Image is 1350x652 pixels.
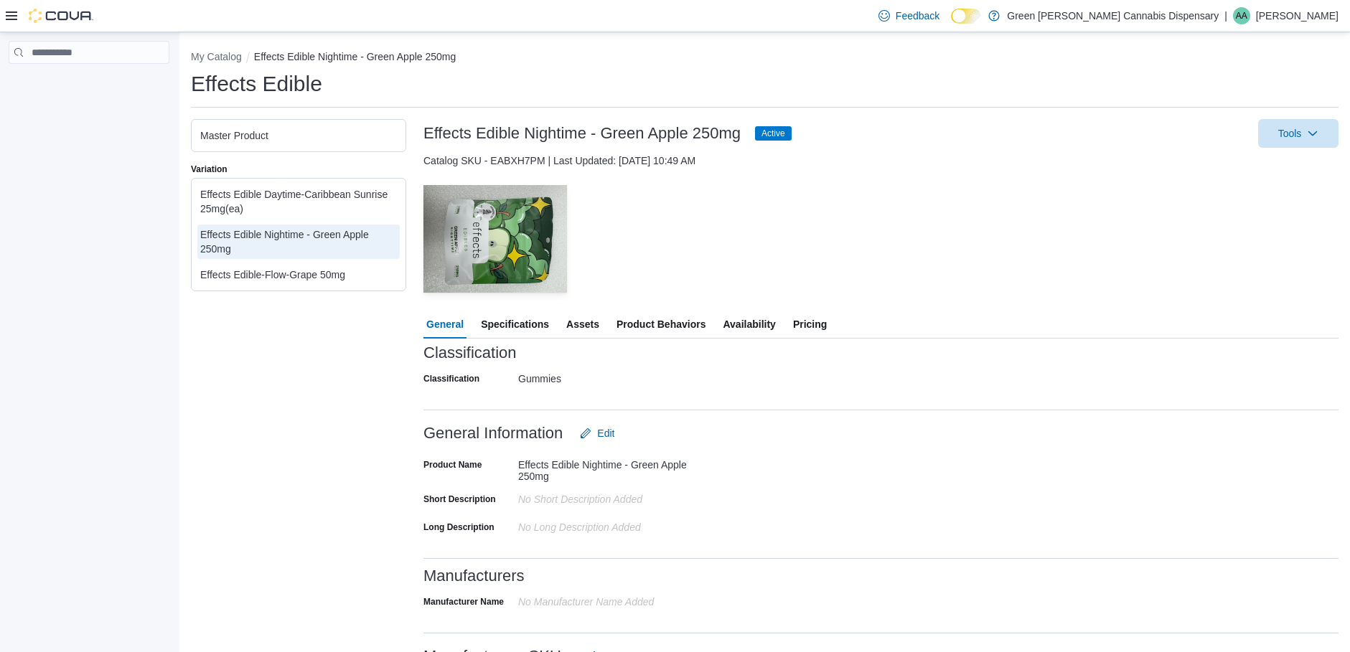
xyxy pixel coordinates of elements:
[200,128,397,143] div: Master Product
[191,51,242,62] button: My Catalog
[1007,7,1219,24] p: Green [PERSON_NAME] Cannabis Dispensary
[518,590,711,608] div: No Manufacturer Name Added
[426,310,464,339] span: General
[423,125,741,142] h3: Effects Edible Nightime - Green Apple 250mg
[566,310,599,339] span: Assets
[254,51,456,62] button: Effects Edible Nightime - Green Apple 250mg
[518,367,711,384] div: Gummies
[423,521,494,533] label: Long Description
[1224,7,1227,24] p: |
[423,459,482,471] label: Product Name
[423,567,525,585] h3: Manufacturers
[518,488,711,505] div: No Short Description added
[873,1,945,30] a: Feedback
[191,164,228,175] label: Variation
[29,9,93,23] img: Cova
[1258,119,1339,148] button: Tools
[761,127,785,140] span: Active
[423,493,496,505] label: Short Description
[9,67,169,101] nav: Complex example
[1278,126,1302,141] span: Tools
[793,310,827,339] span: Pricing
[574,419,620,448] button: Edit
[191,70,322,98] h1: Effects Edible
[755,126,792,141] span: Active
[1233,7,1250,24] div: Amy Akers
[191,49,1339,67] nav: An example of EuiBreadcrumbs
[200,187,397,216] div: Effects Edible Daytime-Caribbean Sunrise 25mg(ea)
[200,227,397,256] div: Effects Edible Nightime - Green Apple 250mg
[423,425,563,442] h3: General Information
[423,373,479,384] label: Classification
[423,344,517,362] h3: Classification
[951,9,981,24] input: Dark Mode
[423,185,567,293] img: Image for Effects Edible Nightime - Green Apple 250mg
[597,426,614,440] span: Edit
[1256,7,1339,24] p: [PERSON_NAME]
[200,268,397,282] div: Effects Edible-Flow-Grape 50mg
[481,310,549,339] span: Specifications
[723,310,775,339] span: Availability
[423,153,1339,168] div: Catalog SKU - EABXH7PM | Last Updated: [DATE] 10:49 AM
[423,596,504,608] label: Manufacturer Name
[518,453,711,482] div: Effects Edible Nightime - Green Apple 250mg
[1236,7,1247,24] span: AA
[896,9,939,23] span: Feedback
[518,516,711,533] div: No Long Description added
[617,310,706,339] span: Product Behaviors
